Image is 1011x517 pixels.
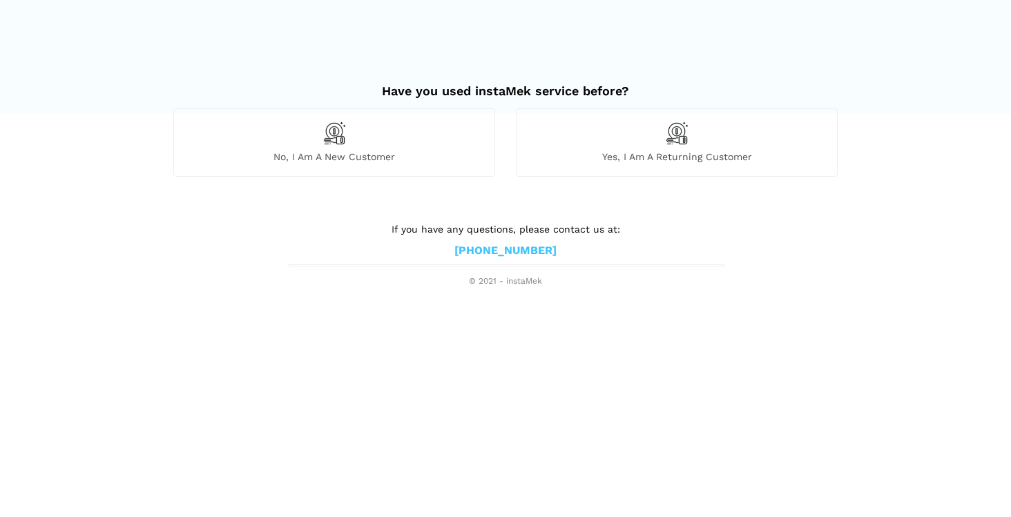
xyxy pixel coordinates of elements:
[288,222,723,237] p: If you have any questions, please contact us at:
[174,150,494,163] span: No, I am a new customer
[173,70,838,99] h2: Have you used instaMek service before?
[454,244,557,258] a: [PHONE_NUMBER]
[288,276,723,287] span: © 2021 - instaMek
[517,150,837,163] span: Yes, I am a returning customer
